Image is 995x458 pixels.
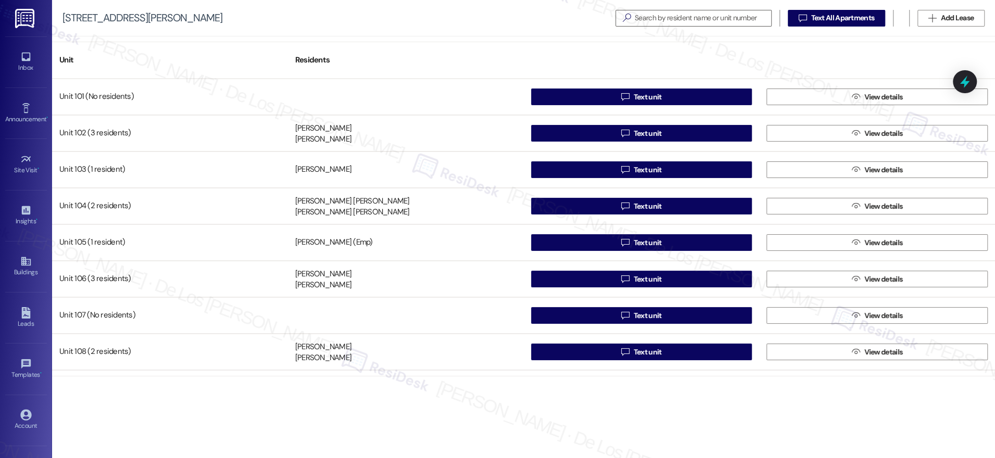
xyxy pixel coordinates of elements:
div: [STREET_ADDRESS][PERSON_NAME] [62,12,222,23]
div: Unit 107 (No residents) [52,305,288,326]
i:  [852,202,860,210]
span: Text unit [634,347,662,358]
i:  [621,348,629,356]
div: [PERSON_NAME] [295,353,351,364]
div: [PERSON_NAME] [PERSON_NAME] [295,207,410,218]
div: Unit 106 (3 residents) [52,269,288,289]
div: Unit 101 (No residents) [52,86,288,107]
span: Text unit [634,274,662,285]
span: • [46,114,48,121]
span: View details [864,201,902,212]
button: Text unit [531,198,752,214]
span: View details [864,274,902,285]
i:  [852,166,860,174]
a: Site Visit • [5,150,47,179]
span: View details [864,310,902,321]
i:  [852,238,860,247]
i:  [621,202,629,210]
i:  [621,311,629,320]
button: Text All Apartments [788,10,885,27]
button: Add Lease [917,10,985,27]
button: Text unit [531,271,752,287]
div: [PERSON_NAME] (Emp) [295,237,373,248]
div: [PERSON_NAME] [295,164,351,175]
span: View details [864,128,902,139]
i:  [621,93,629,101]
i:  [852,275,860,283]
i:  [852,348,860,356]
span: Text unit [634,128,662,139]
div: Unit 104 (2 residents) [52,196,288,217]
a: Buildings [5,252,47,281]
i:  [928,14,936,22]
div: [PERSON_NAME] [295,341,351,352]
i:  [621,166,629,174]
div: Unit 102 (3 residents) [52,123,288,144]
div: [PERSON_NAME] [295,269,351,279]
button: View details [766,234,988,251]
div: [PERSON_NAME] [PERSON_NAME] [295,196,410,207]
input: Search by resident name or unit number [635,11,771,26]
a: Templates • [5,355,47,383]
div: [PERSON_NAME] [295,134,351,145]
a: Inbox [5,48,47,76]
span: Text unit [634,201,662,212]
span: • [37,165,39,172]
a: Leads [5,304,47,332]
span: Text All Apartments [811,12,874,23]
span: View details [864,237,902,248]
span: View details [864,347,902,358]
button: View details [766,161,988,178]
button: View details [766,344,988,360]
button: View details [766,307,988,324]
div: Unit [52,47,288,73]
i:  [621,129,629,137]
div: Residents [288,47,524,73]
i:  [618,12,635,23]
div: [PERSON_NAME] [295,280,351,291]
button: View details [766,198,988,214]
div: Unit 108 (2 residents) [52,341,288,362]
span: Text unit [634,237,662,248]
span: Text unit [634,310,662,321]
span: View details [864,92,902,103]
i:  [852,311,860,320]
i:  [852,129,860,137]
i:  [852,93,860,101]
i:  [621,275,629,283]
a: Account [5,406,47,434]
button: Text unit [531,88,752,105]
a: Insights • [5,201,47,230]
button: View details [766,125,988,142]
i:  [799,14,807,22]
img: ResiDesk Logo [15,9,36,28]
div: Unit 105 (1 resident) [52,232,288,253]
span: Add Lease [940,12,974,23]
span: View details [864,164,902,175]
button: Text unit [531,344,752,360]
i:  [621,238,629,247]
span: • [36,216,37,223]
button: Text unit [531,125,752,142]
button: Text unit [531,307,752,324]
span: • [40,370,42,377]
span: Text unit [634,92,662,103]
button: View details [766,88,988,105]
button: Text unit [531,234,752,251]
div: Unit 103 (1 resident) [52,159,288,180]
button: View details [766,271,988,287]
span: Text unit [634,164,662,175]
button: Text unit [531,161,752,178]
div: [PERSON_NAME] [295,123,351,134]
